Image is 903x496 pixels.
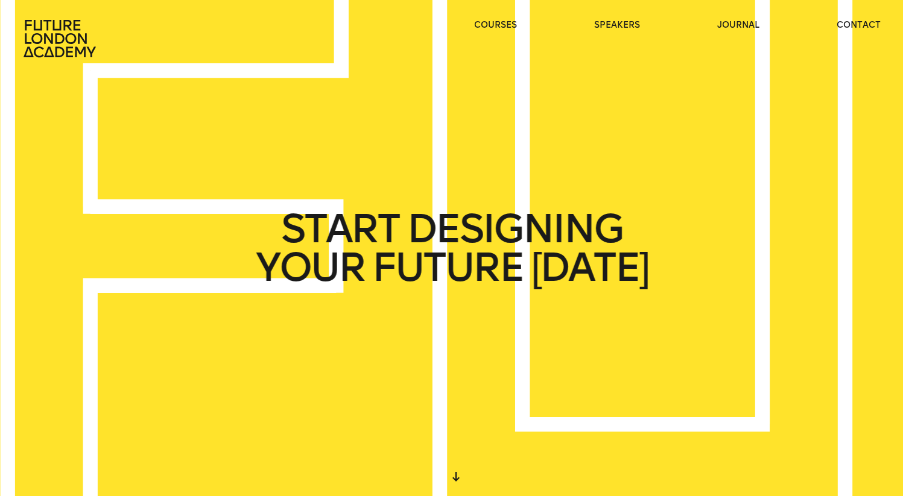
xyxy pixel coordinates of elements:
[255,248,364,287] span: YOUR
[531,248,648,287] span: [DATE]
[837,19,881,31] a: contact
[594,19,640,31] a: speakers
[407,210,622,248] span: DESIGNING
[474,19,517,31] a: courses
[280,210,399,248] span: START
[717,19,759,31] a: journal
[372,248,523,287] span: FUTURE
